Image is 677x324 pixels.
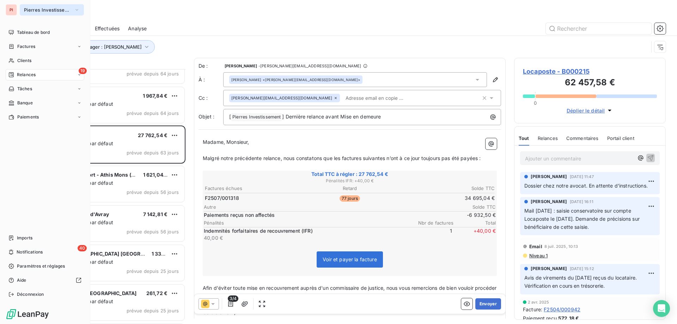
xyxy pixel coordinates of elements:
span: Pierres Investissement [24,7,71,13]
span: prévue depuis 56 jours [127,189,179,195]
span: 0 [534,100,537,106]
span: F2504/000942 [544,306,580,313]
span: Dossier chez notre avocat. En attente d'instructions. [524,183,648,189]
span: prévue depuis 56 jours [127,229,179,234]
span: 77 jours [340,195,360,202]
span: Notifications [17,249,43,255]
span: Microcosme -[GEOGRAPHIC_DATA] [50,290,136,296]
div: grid [34,69,185,324]
span: Objet : [199,114,214,120]
th: Solde TTC [399,185,495,192]
span: F2507/001318 [205,195,239,202]
span: [PERSON_NAME] [225,64,257,68]
span: 1 621,04 € [143,172,168,178]
span: [PERSON_NAME][EMAIL_ADDRESS][DOMAIN_NAME] [231,96,332,100]
p: 40,00 € [204,234,408,242]
span: Property Manager : [PERSON_NAME] [60,44,142,50]
span: 261,72 € [146,290,167,296]
span: Relances [17,72,36,78]
span: 1 334,51 € [152,251,177,257]
span: Afin d'éviter toute mise en recouvrement auprès d'un commissaire de justice, nous vous remercions... [203,285,498,299]
span: [PERSON_NAME] [531,265,567,272]
span: Factures [17,43,35,50]
span: [DATE] 11:47 [570,175,594,179]
label: À : [199,76,223,83]
span: [PERSON_NAME] [231,77,261,82]
th: Factures échues [205,185,301,192]
span: Locaposte - B000215 [523,67,657,76]
span: Voir et payer la facture [323,256,377,262]
input: Adresse email en copie ... [343,93,424,103]
span: 1 [410,227,452,242]
span: Madame, Monsieur, [203,139,249,145]
span: prévue depuis 25 jours [127,268,179,274]
span: Déplier le détail [567,107,605,114]
span: [DATE] 15:12 [570,267,594,271]
span: Malgré notre précédente relance, nous constatons que les factures suivantes n’ont à ce jour toujo... [203,155,481,161]
span: Déconnexion [17,291,44,298]
h3: 62 457,58 € [523,76,657,90]
img: Logo LeanPay [6,308,49,320]
th: Retard [301,185,398,192]
button: Déplier le détail [565,106,616,115]
div: Open Intercom Messenger [653,300,670,317]
div: <[PERSON_NAME][EMAIL_ADDRESS][DOMAIN_NAME]> [231,77,360,82]
span: Banque [17,100,33,106]
span: Total TTC à régler : 27 762,54 € [204,171,496,178]
span: Effectuées [95,25,120,32]
td: 34 695,04 € [399,194,495,202]
span: Solde TTC [453,204,496,210]
span: Mail [DATE] : saisie conservatoire sur compte Locaposte le [DATE]. Demande de précisions sur béné... [524,208,641,230]
a: Aide [6,275,84,286]
span: prévue depuis 64 jours [127,110,179,116]
span: Nbr de factures [411,220,453,226]
span: 1 967,84 € [143,93,168,99]
span: Commentaires [566,135,599,141]
span: Paiements reçus non affectés [204,212,452,219]
span: Analyse [128,25,147,32]
span: Tout [519,135,529,141]
input: Rechercher [546,23,652,34]
span: Email [529,244,542,249]
p: Indemnités forfaitaires de recouvrement (IFR) [204,227,408,234]
span: Paiement reçu [523,314,557,322]
span: Clients [17,57,31,64]
span: prévue depuis 63 jours [127,150,179,155]
span: [DATE] 16:11 [570,200,593,204]
button: Envoyer [475,298,501,310]
label: Cc : [199,94,223,102]
span: 8 juil. 2025, 10:13 [544,244,578,249]
span: Autre [204,204,453,210]
span: Total [453,220,496,226]
span: Action [GEOGRAPHIC_DATA] [GEOGRAPHIC_DATA]-l'Aumone [50,251,199,257]
div: PI [6,4,17,16]
span: De : [199,62,223,69]
span: Pénalités [204,220,411,226]
span: 40 [78,245,87,251]
span: Cordialement, [203,309,236,315]
span: Avis de virements du [DATE] reçus du locataire. Vérification en cours en trésorerie. [524,275,638,289]
span: Paiements [17,114,39,120]
span: 7 142,81 € [143,211,168,217]
span: Tableau de bord [17,29,50,36]
span: [ [229,114,231,120]
span: 3/4 [228,295,238,302]
span: prévue depuis 25 jours [127,308,179,313]
span: ] Dernière relance avant Mise en demeure [282,114,381,120]
span: [PERSON_NAME] [531,198,567,205]
span: Imports [17,235,32,241]
span: Paramètres et réglages [17,263,65,269]
span: 2 avr. 2025 [528,300,549,304]
span: Pénalités IFR : + 40,00 € [204,178,496,184]
span: Aide [17,277,26,283]
span: 19 [79,68,87,74]
span: Pierres Investissement [231,113,282,121]
span: prévue depuis 64 jours [127,71,179,77]
span: Tâches [17,86,32,92]
span: -6 932,50 € [453,212,496,219]
button: Property Manager : [PERSON_NAME] [50,40,155,54]
span: 572,18 € [558,314,579,322]
span: Relances [538,135,558,141]
span: - [PERSON_NAME][EMAIL_ADDRESS][DOMAIN_NAME] [258,64,361,68]
span: + 40,00 € [453,227,496,242]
